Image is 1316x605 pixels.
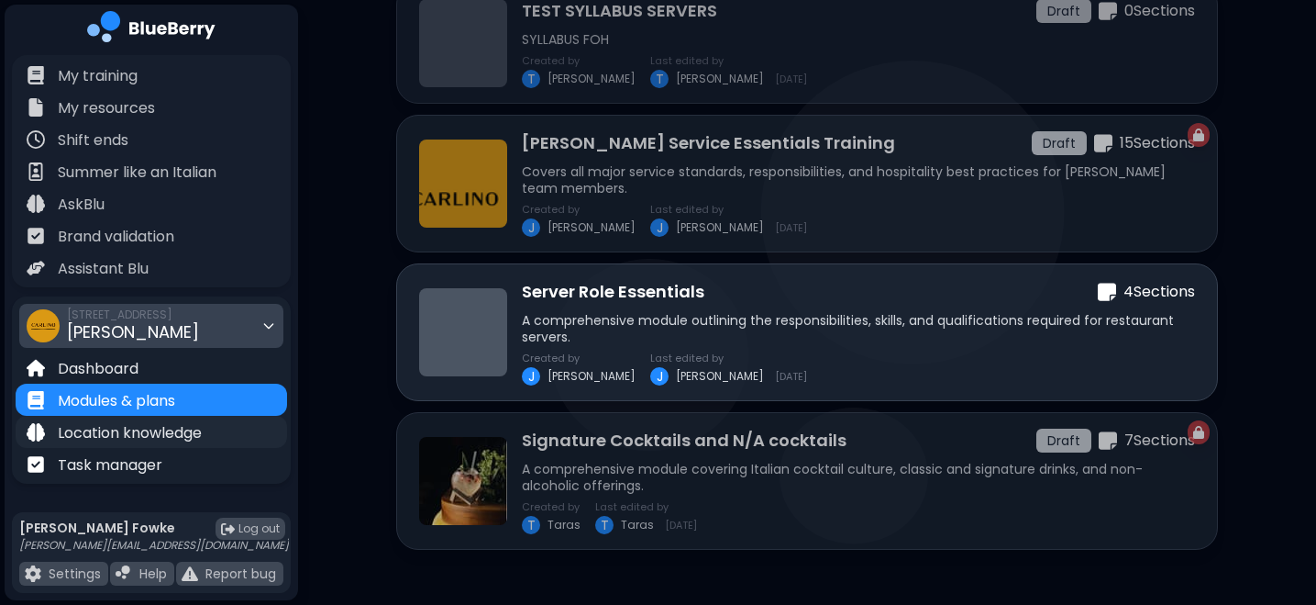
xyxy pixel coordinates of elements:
p: Help [139,566,167,582]
p: 7 Section s [1124,430,1195,452]
img: file icon [27,66,45,84]
p: Settings [49,566,101,582]
span: T [601,517,609,533]
img: locked module [1193,426,1204,439]
p: My resources [58,97,155,119]
img: file icon [25,566,41,582]
p: Summer like an Italian [58,162,216,184]
p: Server Role Essentials [522,279,704,305]
p: Task manager [58,454,162,476]
img: file icon [27,359,45,377]
img: file icon [116,566,132,582]
p: Dashboard [58,358,138,380]
a: locked moduleCarlino Service Essentials Training[PERSON_NAME] Service Essentials TrainingDraftsec... [396,115,1218,252]
span: [PERSON_NAME] [676,72,764,86]
span: T [527,71,536,87]
img: logout [221,522,235,536]
p: Last edited by [650,55,807,66]
span: J [528,368,535,385]
p: Covers all major service standards, responsibilities, and hospitality best practices for [PERSON_... [522,163,1195,196]
img: file icon [27,259,45,277]
p: Signature Cocktails and N/A cocktails [522,428,846,454]
img: file icon [27,130,45,149]
a: locked moduleSignature Cocktails and N/A cocktailsSignature Cocktails and N/A cocktailsDraftsecti... [396,412,1218,550]
p: Assistant Blu [58,258,149,280]
p: SYLLABUS FOH [522,31,1195,48]
p: [PERSON_NAME][EMAIL_ADDRESS][DOMAIN_NAME] [19,538,289,553]
div: Draft [1036,429,1091,453]
p: Brand validation [58,226,174,248]
p: Created by [522,55,636,66]
p: A comprehensive module outlining the responsibilities, skills, and qualifications required for re... [522,312,1195,345]
span: [DATE] [775,73,807,84]
p: [PERSON_NAME] Fowke [19,520,289,536]
img: sections icon [1098,282,1116,303]
img: file icon [27,162,45,181]
span: Log out [238,521,280,536]
img: company thumbnail [27,309,60,342]
img: file icon [182,566,198,582]
p: AskBlu [58,194,105,216]
img: file icon [27,423,45,442]
div: Draft [1032,131,1087,155]
img: file icon [27,227,45,245]
p: Created by [522,353,636,364]
img: sections icon [1094,133,1112,154]
img: file icon [27,391,45,409]
span: [STREET_ADDRESS] [67,308,199,322]
img: sections icon [1099,431,1117,452]
span: T [527,517,536,533]
p: Created by [522,501,581,512]
span: [PERSON_NAME] [676,220,764,235]
p: Report bug [205,566,276,582]
span: [PERSON_NAME] [676,369,764,384]
p: A comprehensive module covering Italian cocktail culture, classic and signature drinks, and non-a... [522,461,1195,494]
span: J [528,219,535,236]
p: Last edited by [650,204,807,215]
span: J [657,368,663,385]
img: sections icon [1099,1,1117,22]
span: [PERSON_NAME] [67,320,199,343]
span: [DATE] [775,222,807,233]
img: file icon [27,195,45,213]
p: Last edited by [595,501,697,512]
img: file icon [27,455,45,474]
span: [PERSON_NAME] [547,72,636,86]
span: T [656,71,664,87]
p: 4 Section s [1123,281,1195,303]
a: Server Role Essentialssections icon4SectionsA comprehensive module outlining the responsibilities... [396,263,1218,401]
p: Created by [522,204,636,215]
p: 15 Section s [1120,132,1195,154]
img: Signature Cocktails and N/A cocktails [419,437,507,525]
img: locked module [1193,129,1204,141]
img: file icon [27,98,45,117]
span: [PERSON_NAME] [547,369,636,384]
p: Shift ends [58,129,128,151]
span: [PERSON_NAME] [547,220,636,235]
span: [DATE] [775,371,807,382]
p: Modules & plans [58,390,175,412]
span: [DATE] [665,520,697,531]
p: My training [58,65,138,87]
p: Last edited by [650,353,807,364]
span: Taras [547,518,581,532]
span: J [657,219,663,236]
img: Carlino Service Essentials Training [419,140,507,228]
img: company logo [87,11,216,49]
p: [PERSON_NAME] Service Essentials Training [522,130,895,156]
span: Taras [621,518,654,532]
p: Location knowledge [58,422,202,444]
